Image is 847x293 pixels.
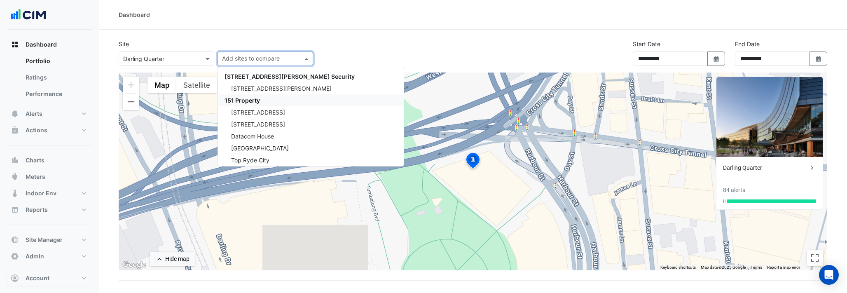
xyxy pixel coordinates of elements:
[26,206,48,214] span: Reports
[147,77,176,93] button: Show street map
[7,202,92,218] button: Reports
[26,156,44,164] span: Charts
[221,54,280,65] div: Add sites to compare
[819,265,839,285] div: Open Intercom Messenger
[7,248,92,265] button: Admin
[11,126,19,134] app-icon: Actions
[218,67,404,166] ng-dropdown-panel: Options list
[121,260,148,270] img: Google
[7,105,92,122] button: Alerts
[26,126,47,134] span: Actions
[119,10,150,19] div: Dashboard
[7,53,92,105] div: Dashboard
[26,236,63,244] span: Site Manager
[231,133,274,140] span: Datacom House
[11,40,19,49] app-icon: Dashboard
[231,109,285,116] span: [STREET_ADDRESS]
[11,189,19,197] app-icon: Indoor Env
[26,189,56,197] span: Indoor Env
[713,55,720,62] fa-icon: Select Date
[11,110,19,118] app-icon: Alerts
[807,250,823,266] button: Toggle fullscreen view
[119,40,129,48] label: Site
[7,36,92,53] button: Dashboard
[11,173,19,181] app-icon: Meters
[767,265,800,270] a: Report a map error
[19,86,92,102] a: Performance
[176,77,217,93] button: Show satellite imagery
[7,185,92,202] button: Indoor Env
[716,77,823,157] img: Darling Quarter
[815,55,822,62] fa-icon: Select Date
[150,252,195,266] button: Hide map
[723,186,745,195] div: 84 alerts
[7,270,92,286] button: Account
[225,73,355,80] span: [STREET_ADDRESS][PERSON_NAME] Security
[231,121,285,128] span: [STREET_ADDRESS]
[231,157,269,164] span: Top Ryde City
[11,156,19,164] app-icon: Charts
[225,97,260,104] span: 151 Property
[11,206,19,214] app-icon: Reports
[231,85,332,92] span: [STREET_ADDRESS][PERSON_NAME]
[701,265,746,270] span: Map data ©2025 Google
[26,173,45,181] span: Meters
[19,69,92,86] a: Ratings
[165,255,190,263] div: Hide map
[19,53,92,69] a: Portfolio
[26,40,57,49] span: Dashboard
[7,122,92,138] button: Actions
[26,252,44,260] span: Admin
[26,274,49,282] span: Account
[26,110,42,118] span: Alerts
[10,7,47,23] img: Company Logo
[660,265,696,270] button: Keyboard shortcuts
[121,260,148,270] a: Open this area in Google Maps (opens a new window)
[464,152,482,171] img: site-pin-selected.svg
[751,265,762,270] a: Terms (opens in new tab)
[633,40,660,48] label: Start Date
[7,232,92,248] button: Site Manager
[123,94,139,110] button: Zoom out
[7,152,92,169] button: Charts
[723,164,808,172] div: Darling Quarter
[231,145,289,152] span: [GEOGRAPHIC_DATA]
[123,77,139,93] button: Zoom in
[7,169,92,185] button: Meters
[11,236,19,244] app-icon: Site Manager
[11,252,19,260] app-icon: Admin
[735,40,760,48] label: End Date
